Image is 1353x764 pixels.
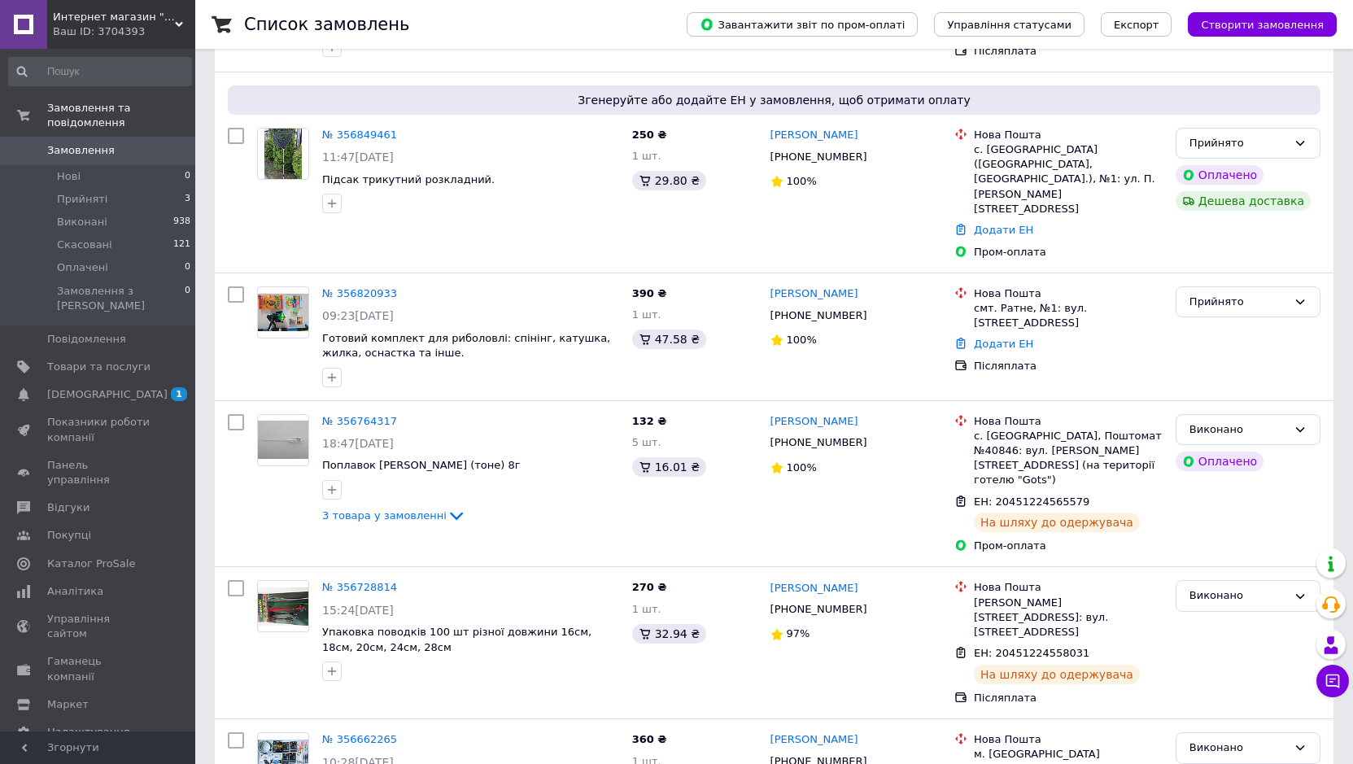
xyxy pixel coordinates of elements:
div: Оплачено [1176,165,1264,185]
span: 1 [171,387,187,401]
input: Пошук [8,57,192,86]
img: Фото товару [258,294,308,332]
div: Нова Пошта [974,414,1163,429]
span: 18:47[DATE] [322,437,394,450]
a: Додати ЕН [974,224,1033,236]
div: На шляху до одержувача [974,513,1140,532]
a: [PERSON_NAME] [770,286,858,302]
span: 360 ₴ [632,733,667,745]
span: 5 шт. [632,436,661,448]
div: смт. Ратне, №1: вул. [STREET_ADDRESS] [974,301,1163,330]
span: Експорт [1114,19,1159,31]
span: 11:47[DATE] [322,151,394,164]
span: Оплачені [57,260,108,275]
div: Нова Пошта [974,580,1163,595]
span: Аналітика [47,584,103,599]
span: 100% [787,334,817,346]
button: Експорт [1101,12,1172,37]
span: Замовлення [47,143,115,158]
span: Товари та послуги [47,360,151,374]
span: Відгуки [47,500,89,515]
span: Підсак трикутний розкладний. [322,173,495,186]
a: № 356662265 [322,733,397,745]
a: Фото товару [257,580,309,632]
span: Панель управління [47,458,151,487]
img: Фото товару [258,587,308,626]
div: Ваш ID: 3704393 [53,24,195,39]
div: [PHONE_NUMBER] [767,146,871,168]
span: Покупці [47,528,91,543]
div: с. [GEOGRAPHIC_DATA] ([GEOGRAPHIC_DATA], [GEOGRAPHIC_DATA].), №1: ул. П. [PERSON_NAME][STREET_ADD... [974,142,1163,216]
span: 250 ₴ [632,129,667,141]
div: Прийнято [1189,135,1287,152]
div: Післяплата [974,359,1163,373]
span: Скасовані [57,238,112,252]
a: № 356820933 [322,287,397,299]
div: Пром-оплата [974,539,1163,553]
span: Маркет [47,697,89,712]
a: Фото товару [257,128,309,180]
div: 32.94 ₴ [632,624,706,644]
span: 270 ₴ [632,581,667,593]
span: 1 шт. [632,150,661,162]
span: 3 [185,192,190,207]
div: Післяплата [974,691,1163,705]
span: Згенеруйте або додайте ЕН у замовлення, щоб отримати оплату [234,92,1314,108]
span: 121 [173,238,190,252]
div: Нова Пошта [974,286,1163,301]
div: Післяплата [974,44,1163,59]
div: [PHONE_NUMBER] [767,599,871,620]
span: Замовлення з [PERSON_NAME] [57,284,185,313]
a: Упаковка поводків 100 шт різної довжини 16см, 18см, 20см, 24см, 28см [322,626,591,653]
div: [PHONE_NUMBER] [767,305,871,326]
span: Виконані [57,215,107,229]
span: Показники роботи компанії [47,415,151,444]
span: ЕН: 20451224558031 [974,647,1089,659]
span: 390 ₴ [632,287,667,299]
div: Прийнято [1189,294,1287,311]
button: Управління статусами [934,12,1085,37]
span: Управління сайтом [47,612,151,641]
span: 15:24[DATE] [322,604,394,617]
div: [PHONE_NUMBER] [767,432,871,453]
a: [PERSON_NAME] [770,414,858,430]
div: с. [GEOGRAPHIC_DATA], Поштомат №40846: вул. [PERSON_NAME][STREET_ADDRESS] (на території готелю "G... [974,429,1163,488]
div: Оплачено [1176,452,1264,471]
a: Готовий комплект для риболовлі: спінінг, катушка, жилка, оснастка та інше. [322,332,610,360]
div: [PERSON_NAME][STREET_ADDRESS]: вул. [STREET_ADDRESS] [974,596,1163,640]
div: 29.80 ₴ [632,171,706,190]
div: Пром-оплата [974,245,1163,260]
span: 09:23[DATE] [322,309,394,322]
div: 47.58 ₴ [632,330,706,349]
span: 3 товара у замовленні [322,509,447,522]
span: Нові [57,169,81,184]
a: [PERSON_NAME] [770,581,858,596]
img: Фото товару [264,129,303,179]
a: № 356849461 [322,129,397,141]
span: [DEMOGRAPHIC_DATA] [47,387,168,402]
div: Дешева доставка [1176,191,1311,211]
a: Поплавок [PERSON_NAME] (тоне) 8г [322,459,521,471]
a: Фото товару [257,286,309,338]
div: На шляху до одержувача [974,665,1140,684]
span: Створити замовлення [1201,19,1324,31]
div: Виконано [1189,421,1287,439]
button: Чат з покупцем [1316,665,1349,697]
img: Фото товару [258,421,308,459]
span: 0 [185,284,190,313]
span: Каталог ProSale [47,557,135,571]
span: ЕН: 20451224565579 [974,496,1089,508]
div: Виконано [1189,587,1287,605]
button: Завантажити звіт по пром-оплаті [687,12,918,37]
span: 0 [185,169,190,184]
span: 1 шт. [632,308,661,321]
span: Налаштування [47,725,130,740]
span: Повідомлення [47,332,126,347]
span: 100% [787,175,817,187]
a: [PERSON_NAME] [770,732,858,748]
a: № 356764317 [322,415,397,427]
div: Виконано [1189,740,1287,757]
span: 100% [787,461,817,474]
